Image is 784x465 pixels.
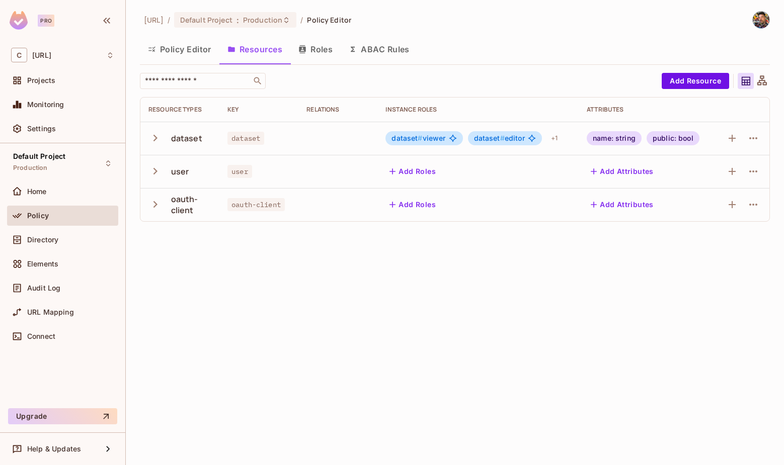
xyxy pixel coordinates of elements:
span: Settings [27,125,56,133]
div: Pro [38,15,54,27]
button: Policy Editor [140,37,219,62]
span: Home [27,188,47,196]
span: Policy [27,212,49,220]
li: / [168,15,170,25]
span: user [227,165,252,178]
div: Key [227,106,290,114]
span: dataset [227,132,264,145]
img: SReyMgAAAABJRU5ErkJggg== [10,11,28,30]
div: dataset [171,133,202,144]
div: Attributes [587,106,705,114]
span: Help & Updates [27,445,81,453]
span: editor [474,134,525,142]
button: Roles [290,37,341,62]
span: URL Mapping [27,308,74,316]
span: Default Project [180,15,232,25]
li: / [300,15,303,25]
span: viewer [391,134,445,142]
span: Default Project [13,152,65,160]
button: Resources [219,37,290,62]
div: user [171,166,189,177]
button: Add Attributes [587,197,658,213]
span: Elements [27,260,58,268]
span: Production [243,15,282,25]
button: Add Resource [662,73,729,89]
span: Monitoring [27,101,64,109]
button: ABAC Rules [341,37,418,62]
span: Directory [27,236,58,244]
span: Workspace: coactive.ai [32,51,51,59]
button: Add Roles [385,163,440,179]
span: the active workspace [144,15,164,25]
div: Instance roles [385,106,571,114]
img: Ross Morrow [753,12,769,28]
button: Upgrade [8,408,117,424]
span: Production [13,164,48,172]
span: Policy Editor [307,15,351,25]
span: dataset [474,134,505,142]
button: Add Attributes [587,163,658,179]
span: oauth-client [227,198,285,211]
div: Resource Types [148,106,211,114]
span: C [11,48,27,62]
span: Audit Log [27,284,60,292]
div: public: bool [647,131,699,145]
div: Relations [306,106,369,114]
span: # [418,134,422,142]
span: dataset [391,134,422,142]
span: : [236,16,240,24]
div: name: string [587,131,642,145]
span: # [500,134,505,142]
div: oauth-client [171,194,211,216]
button: Add Roles [385,197,440,213]
span: Connect [27,332,55,340]
div: + 1 [547,130,562,146]
span: Projects [27,76,55,84]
